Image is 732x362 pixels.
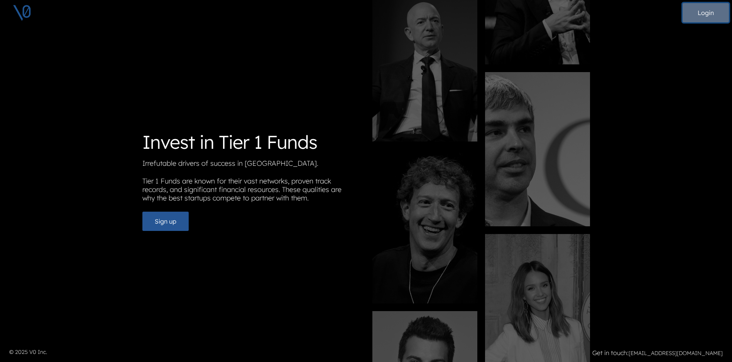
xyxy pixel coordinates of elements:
[12,3,32,22] img: V0 logo
[592,349,629,357] strong: Get in touch:
[142,177,360,205] p: Tier 1 Funds are known for their vast networks, proven track records, and significant financial r...
[629,350,723,357] a: [EMAIL_ADDRESS][DOMAIN_NAME]
[142,131,360,153] h1: Invest in Tier 1 Funds
[9,348,362,356] p: © 2025 V0 Inc.
[142,212,189,231] button: Sign up
[683,3,729,22] button: Login
[142,159,360,171] p: Irrefutable drivers of success in [GEOGRAPHIC_DATA].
